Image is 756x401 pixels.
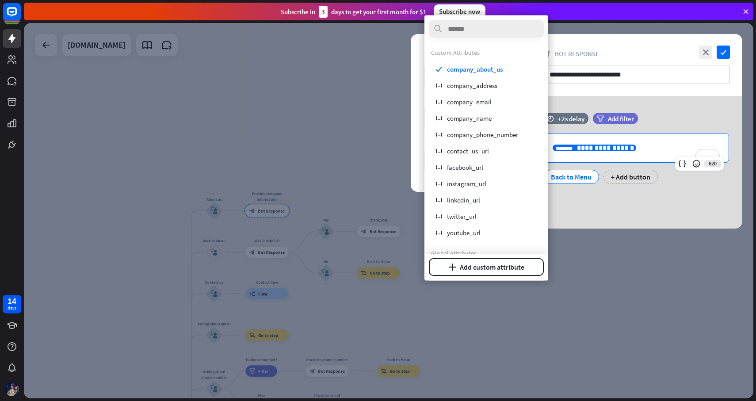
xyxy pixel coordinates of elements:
i: plus [449,264,456,271]
a: 14 days [3,295,21,313]
div: To enrich screen reader interactions, please activate Accessibility in Grammarly extension settings [544,134,729,162]
span: company_address [447,81,497,89]
i: variable [435,147,442,154]
div: + Add button [603,170,658,184]
i: variable [435,180,442,187]
button: Open LiveChat chat widget [7,4,34,30]
span: instagram_url [447,179,486,187]
span: Bot Response [555,50,599,58]
i: variable [435,164,442,170]
div: +2s delay [558,115,584,123]
i: variable [435,229,442,236]
i: close [699,46,712,59]
i: variable [435,115,442,121]
div: Custom Attributes [431,49,542,57]
span: twitter_url [447,212,477,220]
div: Subscribe in days to get your first month for $1 [281,6,427,18]
div: 3 [319,6,328,18]
i: variable [435,196,442,203]
i: variable [435,98,442,105]
span: company_email [447,97,492,106]
span: youtube_url [447,228,481,237]
div: Back to Menu [551,170,592,183]
span: company_name [447,114,492,122]
div: Subscribe now [434,4,485,19]
span: company_about_us [447,65,503,73]
i: time [547,115,554,122]
span: Add filter [608,115,634,123]
button: plusAdd custom attribute [429,259,544,276]
i: check [435,65,442,72]
div: Global Attributes [431,249,542,257]
span: facebook_url [447,163,483,171]
i: check [717,46,730,59]
i: variable [435,131,442,137]
i: variable [435,82,442,88]
div: 14 [8,297,16,305]
i: filter [597,115,604,122]
i: variable [435,213,442,219]
div: days [8,305,16,311]
span: company_phone_number [447,130,518,138]
span: contact_us_url [447,146,489,155]
span: linkedin_url [447,195,480,204]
